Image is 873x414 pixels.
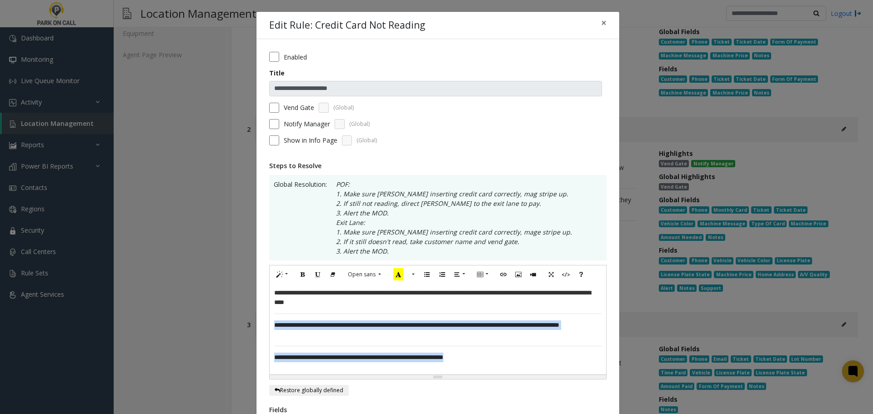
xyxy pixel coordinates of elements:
[284,119,330,129] label: Notify Manager
[601,16,607,29] span: ×
[310,268,326,282] button: Underline (CTRL+U)
[526,268,541,282] button: Video
[269,68,285,78] label: Title
[284,135,337,145] span: Show in Info Page
[269,161,607,170] div: Steps to Resolve
[269,385,349,396] button: Restore globally defined
[269,18,425,33] h4: Edit Rule: Credit Card Not Reading
[434,268,450,282] button: Ordered list (CTRL+SHIFT+NUM8)
[356,136,377,145] span: (Global)
[408,268,417,282] button: More Color
[543,268,559,282] button: Full Screen
[272,268,293,282] button: Style
[325,268,341,282] button: Remove Font Style (CTRL+\)
[333,104,354,112] span: (Global)
[343,268,386,281] button: Font Family
[472,268,493,282] button: Table
[348,270,376,278] span: Open sans
[284,103,314,112] label: Vend Gate
[573,268,589,282] button: Help
[349,120,370,128] span: (Global)
[558,268,574,282] button: Code View
[595,12,613,34] button: Close
[496,268,511,282] button: Link (CTRL+K)
[449,268,470,282] button: Paragraph
[388,268,408,282] button: Recent Color
[270,375,606,379] div: Resize
[284,52,307,62] label: Enabled
[295,268,311,282] button: Bold (CTRL+B)
[419,268,435,282] button: Unordered list (CTRL+SHIFT+NUM7)
[327,180,572,256] p: POF: 1. Make sure [PERSON_NAME] inserting credit card correctly, mag stripe up. 2. If still not r...
[274,180,327,256] span: Global Resolution:
[511,268,526,282] button: Picture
